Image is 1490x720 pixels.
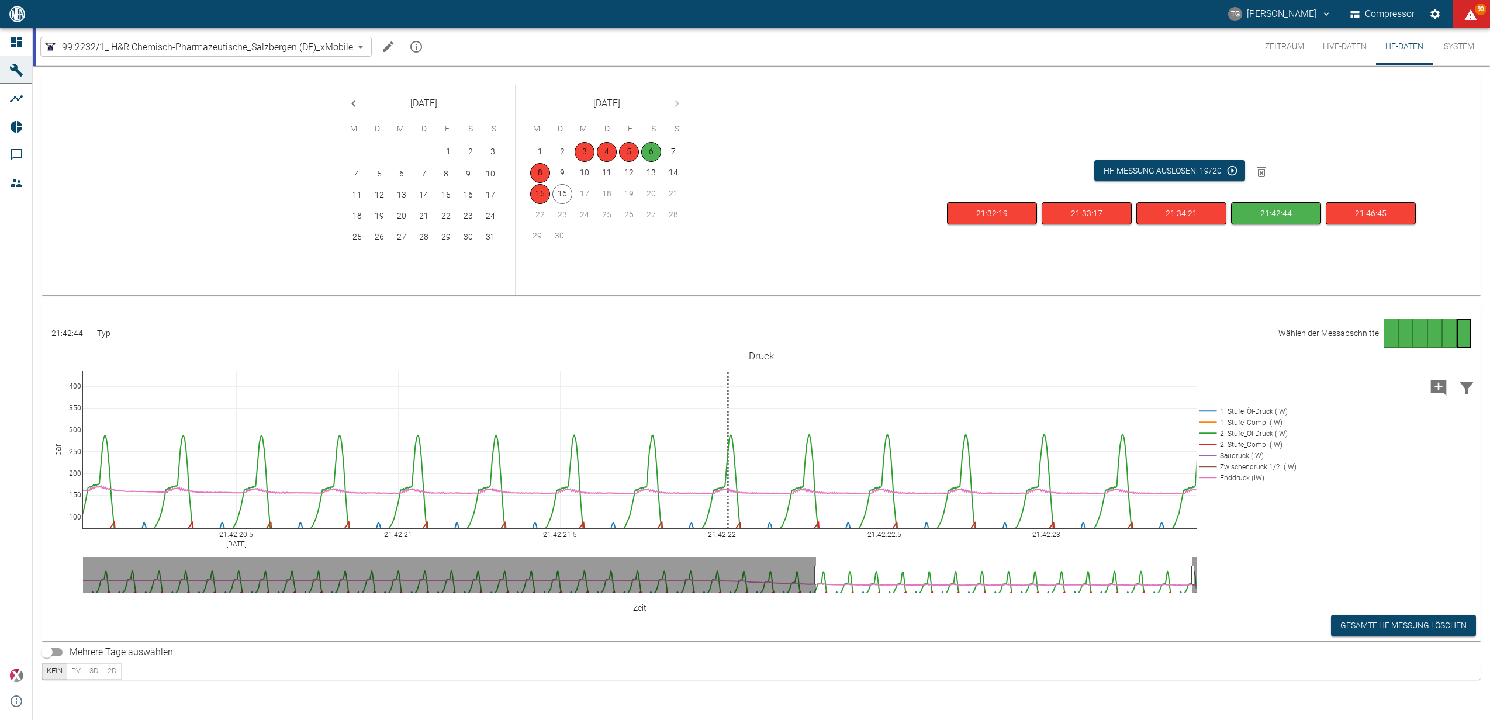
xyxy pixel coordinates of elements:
span: Sonntag [666,117,687,141]
button: 9 [458,164,478,184]
span: Mittwoch [390,117,411,141]
button: 10 [480,164,500,184]
button: 12 [619,163,639,183]
div: TG [1228,7,1242,21]
span: Samstag [460,117,481,141]
button: 4 [347,164,367,184]
button: 1 [530,142,550,162]
nav: Navigation via Seitennummerierung [1384,319,1471,348]
button: 11 [597,163,617,183]
button: Daten filtern [1453,372,1481,402]
button: 20 [392,206,412,226]
span: Mehrere Tage auswählen [70,645,173,659]
button: 16 [458,185,478,205]
button: 15 [436,185,456,205]
button: 6 [641,142,661,162]
a: 99.2232/1_ H&R Chemisch-Pharmazeutische_Salzbergen (DE)_xMobile [43,40,353,54]
button: 13 [641,163,661,183]
button: 16 [552,184,572,204]
div: Seite 6 [1457,319,1471,348]
span: Donnerstag [413,117,434,141]
button: 13 [392,185,412,205]
div: 3d chart render [42,663,122,680]
button: 26 [369,227,389,247]
button: 24 [480,206,500,226]
span: 99.2232/1_ H&R Chemisch-Pharmazeutische_Salzbergen (DE)_xMobile [62,40,353,54]
img: logo [8,6,26,22]
button: 3 [483,142,503,162]
button: 7 [663,142,683,162]
button: 2 [461,142,480,162]
button: 18 [347,206,367,226]
span: Montag [526,117,547,141]
img: Xplore Logo [9,669,23,683]
button: none [42,663,67,680]
button: 23 [458,206,478,226]
span: Donnerstag [596,117,617,141]
button: Compressor [1348,4,1418,25]
button: 19 [369,206,389,226]
button: HF-Messung auslösen: 19/20 [1094,160,1245,182]
button: hfTrigger [1231,202,1321,225]
div: Gehe zu Seite 4 [1427,319,1442,348]
button: 25 [347,227,367,247]
button: Previous month [342,92,365,115]
button: 17 [480,185,500,205]
span: Freitag [620,117,641,141]
p: Wählen der Messabschnitte [1278,327,1379,339]
button: 1 [438,142,458,162]
span: [DATE] [593,95,620,112]
button: Einstellungen [1425,4,1446,25]
button: 14 [663,163,683,183]
button: 12 [369,185,389,205]
button: thomas.gregoir@neuman-esser.com [1226,4,1333,25]
span: Dienstag [367,117,388,141]
button: 10 [575,163,594,183]
button: Zeitraum [1256,28,1313,65]
button: 11 [347,185,367,205]
span: Sonntag [483,117,504,141]
button: 5 [619,142,639,162]
button: hfTrigger [1326,202,1416,225]
span: Montag [343,117,364,141]
button: 3 [575,142,594,162]
button: hfTrigger [947,202,1037,225]
button: 2 [552,142,572,162]
button: 4 [597,142,617,162]
button: 9 [552,163,572,183]
button: 8 [530,163,550,183]
button: 14 [414,185,434,205]
div: Gehe zu Seite 1 [1384,319,1398,348]
span: Freitag [437,117,458,141]
p: 21:42:44 Typ [51,327,110,339]
span: 90 [1475,4,1486,15]
button: 31 [480,227,500,247]
span: Dienstag [549,117,571,141]
button: 5 [369,164,389,184]
button: mission info [405,35,428,58]
span: Mittwoch [573,117,594,141]
button: System [1433,28,1485,65]
button: 6 [392,164,412,184]
div: Gehe zu Seite 5 [1442,319,1457,348]
div: Gehe zu Seite 3 [1413,319,1427,348]
button: Gesamte HF Messung löschen [1331,615,1476,636]
span: [DATE] [410,95,437,112]
button: 30 [458,227,478,247]
button: pv [67,663,85,680]
button: 2d [103,663,122,680]
button: 27 [392,227,412,247]
button: 22 [436,206,456,226]
button: hfTrigger [1042,202,1132,225]
button: 28 [414,227,434,247]
span: Samstag [643,117,664,141]
button: Kommentar hinzufügen [1425,372,1453,402]
button: 29 [436,227,456,247]
button: hfTrigger [1136,202,1226,225]
button: 8 [436,164,456,184]
button: 3d [85,663,103,680]
button: 7 [414,164,434,184]
div: Gehe zu Seite 2 [1398,319,1413,348]
button: Machine bearbeiten [376,35,400,58]
button: 21 [414,206,434,226]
